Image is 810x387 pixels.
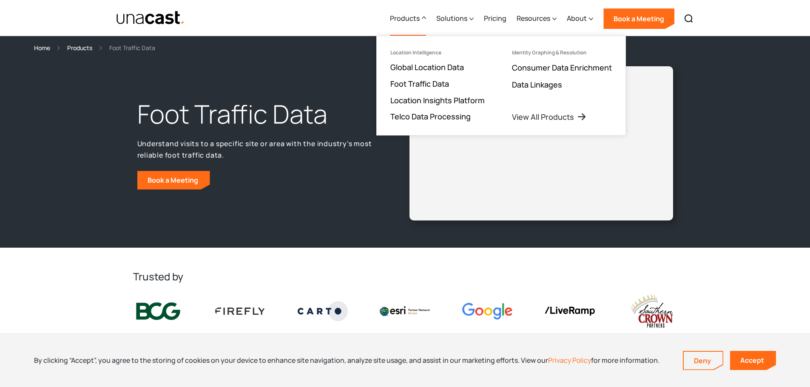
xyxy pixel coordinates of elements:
[390,50,441,56] div: Location Intelligence
[545,307,595,316] img: liveramp logo
[548,356,591,365] a: Privacy Policy
[416,73,666,214] iframe: Unacast - European Vaccines v2
[298,301,348,321] img: Carto logo
[567,13,587,23] div: About
[34,356,659,365] div: By clicking “Accept”, you agree to the storing of cookies on your device to enhance site navigati...
[517,13,550,23] div: Resources
[512,50,587,56] div: Identity Graphing & Resolution
[137,138,378,161] p: Understand visits to a specific site or area with the industry’s most reliable foot traffic data.
[390,95,485,105] a: Location Insights Platform
[684,14,694,24] img: Search icon
[390,62,464,72] a: Global Location Data
[436,1,474,36] div: Solutions
[137,171,210,189] a: Book a Meeting
[484,1,506,36] a: Pricing
[567,1,593,36] div: About
[116,11,185,25] img: Unacast text logo
[133,270,677,283] h2: Trusted by
[390,111,471,121] a: Telco Data Processing
[133,301,183,322] img: BCG logo
[462,303,512,319] img: Google logo
[116,11,185,25] a: home
[67,43,92,53] a: Products
[684,352,723,370] a: Deny
[137,97,378,131] h1: Foot Traffic Data
[517,1,557,36] div: Resources
[512,62,612,73] a: Consumer Data Enrichment
[34,43,50,53] a: Home
[380,306,430,316] img: Esri logo
[603,8,674,29] a: Book a Meeting
[390,13,420,23] div: Products
[376,36,626,136] nav: Products
[627,294,677,329] img: southern crown logo
[730,351,776,370] a: Accept
[390,1,426,36] div: Products
[512,79,562,90] a: Data Linkages
[436,13,467,23] div: Solutions
[215,308,265,314] img: Firefly Advertising logo
[512,112,587,122] a: View All Products
[109,43,155,53] div: Foot Traffic Data
[390,79,449,89] a: Foot Traffic Data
